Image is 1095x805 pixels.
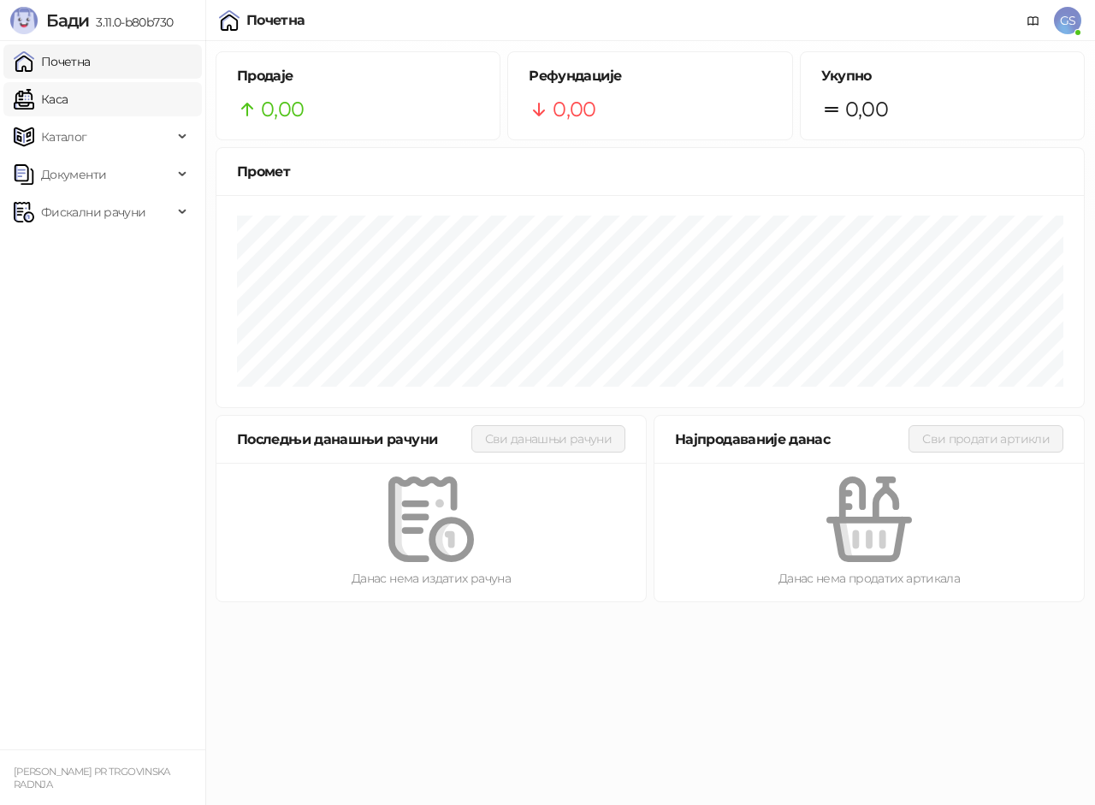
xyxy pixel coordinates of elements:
[244,569,619,588] div: Данас нема издатих рачуна
[41,157,106,192] span: Документи
[821,66,1063,86] h5: Укупно
[909,425,1063,453] button: Сви продати артикли
[529,66,771,86] h5: Рефундације
[237,66,479,86] h5: Продаје
[89,15,173,30] span: 3.11.0-b80b730
[1020,7,1047,34] a: Документација
[682,569,1057,588] div: Данас нема продатих артикала
[41,120,87,154] span: Каталог
[41,195,145,229] span: Фискални рачуни
[261,93,304,126] span: 0,00
[246,14,305,27] div: Почетна
[237,161,1063,182] div: Промет
[553,93,595,126] span: 0,00
[14,766,170,790] small: [PERSON_NAME] PR TRGOVINSKA RADNJA
[10,7,38,34] img: Logo
[46,10,89,31] span: Бади
[237,429,471,450] div: Последњи данашњи рачуни
[1054,7,1081,34] span: GS
[14,82,68,116] a: Каса
[14,44,91,79] a: Почетна
[675,429,909,450] div: Најпродаваније данас
[845,93,888,126] span: 0,00
[471,425,625,453] button: Сви данашњи рачуни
